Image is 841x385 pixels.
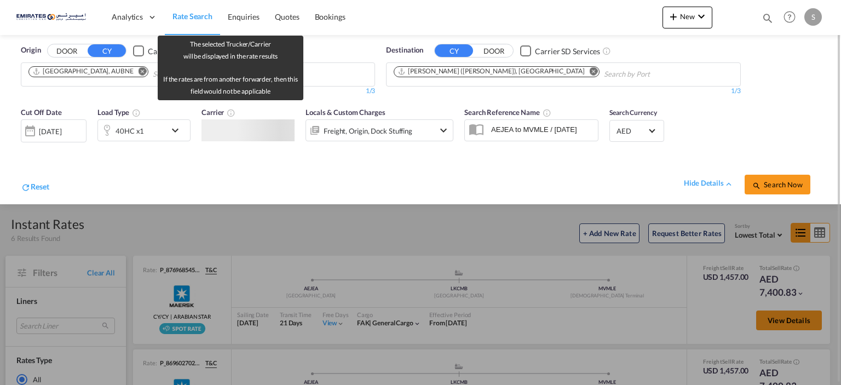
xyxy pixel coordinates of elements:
div: [DATE] [39,127,61,136]
md-chips-wrap: Chips container. Use arrow keys to select chips. [392,63,712,83]
span: Load Type [97,108,141,117]
span: Enquiries [228,12,260,21]
md-icon: icon-magnify [762,12,774,24]
div: will be displayed in the rate results [163,50,298,62]
md-checkbox: Checkbox No Ink [520,45,600,56]
div: icon-magnify [762,12,774,28]
span: Destination [386,45,423,56]
md-icon: icon-plus 400-fg [667,10,680,23]
span: icon-magnifySearch Now [752,180,802,189]
div: If the rates are from another forwarder, then this field would not be applicable [163,73,298,97]
span: Analytics [112,12,143,22]
div: [DATE] [21,119,87,142]
input: Chips input. [604,66,708,83]
md-icon: The selected Trucker/Carrierwill be displayed in the rate results If the rates are from another f... [227,108,235,117]
md-datepicker: Select [21,141,29,156]
md-icon: icon-information-outline [132,108,141,117]
button: Remove [583,67,599,78]
md-icon: Unchecked: Search for CY (Container Yard) services for all selected carriers.Checked : Search for... [602,47,611,55]
md-icon: icon-refresh [21,182,31,192]
md-chips-wrap: Chips container. Use arrow keys to select chips. [27,63,261,83]
span: Origin [21,45,41,56]
span: Help [780,8,799,26]
md-icon: icon-chevron-down [695,10,708,23]
div: S [804,8,822,26]
div: 40HC x1icon-chevron-down [97,119,191,141]
span: Carrier [201,108,235,117]
span: Bookings [315,12,345,21]
div: Freight Origin Dock Stuffingicon-chevron-down [306,119,453,141]
div: Press delete to remove this chip. [32,67,136,76]
span: Search Currency [609,108,657,117]
div: The selected Trucker/Carrier [163,38,298,50]
md-select: Select Currency: د.إ AEDUnited Arab Emirates Dirham [615,123,658,139]
span: Rate Search [172,12,212,21]
div: icon-refreshReset [21,181,49,194]
div: Help [780,8,804,27]
button: icon-plus 400-fgNewicon-chevron-down [663,7,712,28]
md-icon: icon-chevron-down [169,124,187,137]
div: Press delete to remove this chip. [398,67,586,76]
button: CY [88,44,126,57]
md-icon: Your search will be saved by the below given name [543,108,551,117]
span: Quotes [275,12,299,21]
md-icon: icon-chevron-up [724,179,734,189]
span: Search Reference Name [464,108,551,117]
div: Carrier SD Services [535,46,600,57]
div: Carrier SD Services [148,46,213,57]
button: DOOR [48,45,86,58]
span: New [667,12,708,21]
button: CY [435,44,473,57]
button: Remove [131,67,148,78]
span: Cut Off Date [21,108,62,117]
div: hide detailsicon-chevron-up [684,178,734,189]
span: AED [617,126,647,136]
div: 40HC x1 [116,123,144,139]
md-checkbox: Checkbox No Ink [133,45,213,56]
button: DOOR [475,45,513,58]
div: Jawaharlal Nehru (Nhava Sheva), INNSA [398,67,584,76]
span: Reset [31,182,49,191]
div: 1/3 [386,87,740,96]
img: c67187802a5a11ec94275b5db69a26e6.png [16,5,90,30]
div: Brisbane, AUBNE [32,67,134,76]
input: Search Reference Name [486,121,598,137]
md-icon: icon-magnify [752,181,761,190]
div: Freight Origin Dock Stuffing [324,123,412,139]
button: icon-magnifySearch Now [745,175,810,194]
div: 1/3 [21,87,375,96]
input: Chips input. [153,66,257,83]
md-icon: icon-chevron-down [437,124,450,137]
span: Locals & Custom Charges [306,108,385,117]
